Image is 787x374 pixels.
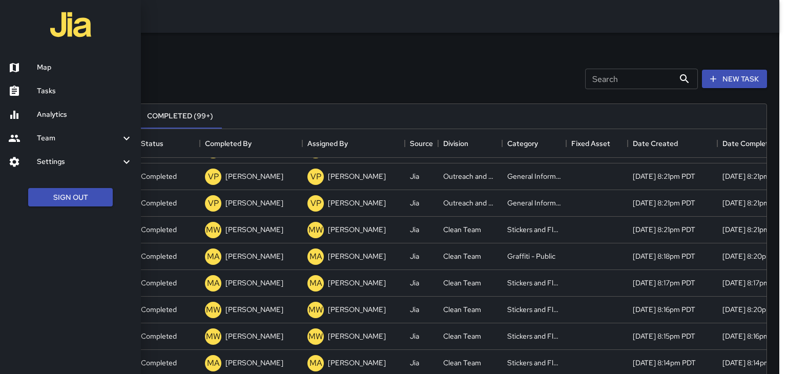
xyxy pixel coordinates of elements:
h6: Analytics [37,109,133,120]
button: Sign Out [28,188,113,207]
h6: Settings [37,156,120,168]
img: jia-logo [50,4,91,45]
h6: Tasks [37,86,133,97]
h6: Map [37,62,133,73]
h6: Team [37,133,120,144]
